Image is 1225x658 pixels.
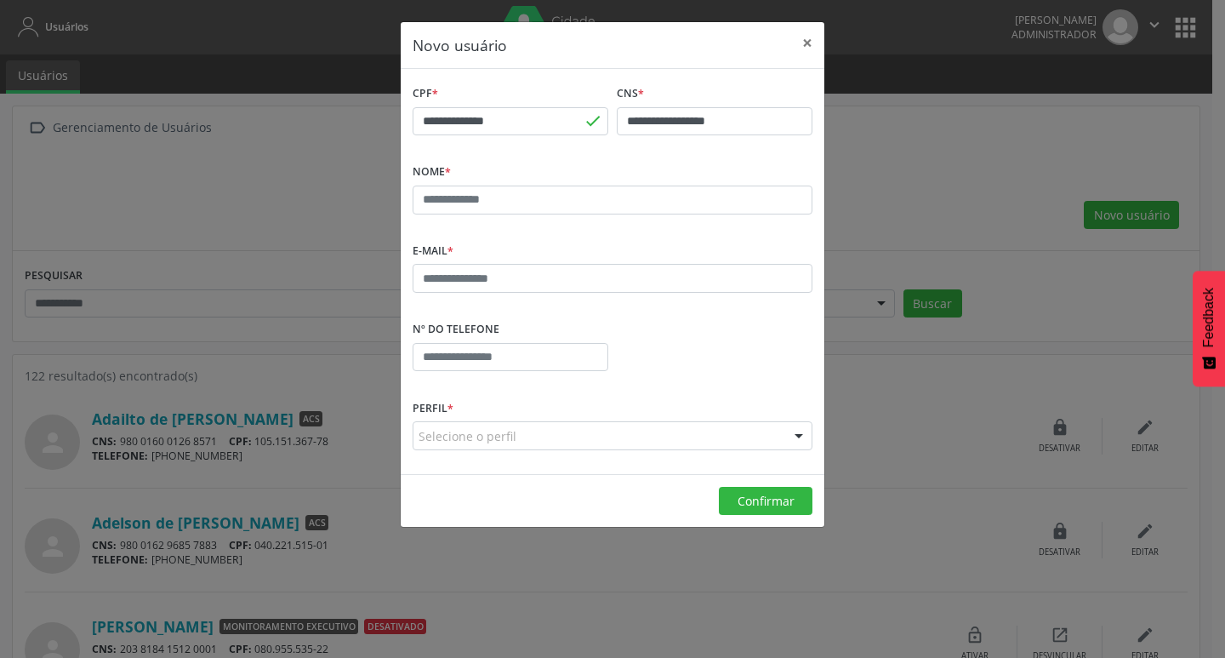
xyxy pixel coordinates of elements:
[413,81,438,107] label: CPF
[419,427,516,445] span: Selecione o perfil
[413,34,507,56] h5: Novo usuário
[617,81,644,107] label: CNS
[790,22,824,64] button: Close
[413,395,453,421] label: Perfil
[1193,271,1225,386] button: Feedback - Mostrar pesquisa
[413,238,453,265] label: E-mail
[1201,288,1216,347] span: Feedback
[413,317,499,343] label: Nº do Telefone
[413,159,451,186] label: Nome
[584,112,602,130] span: done
[719,487,812,516] button: Confirmar
[738,493,795,509] span: Confirmar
